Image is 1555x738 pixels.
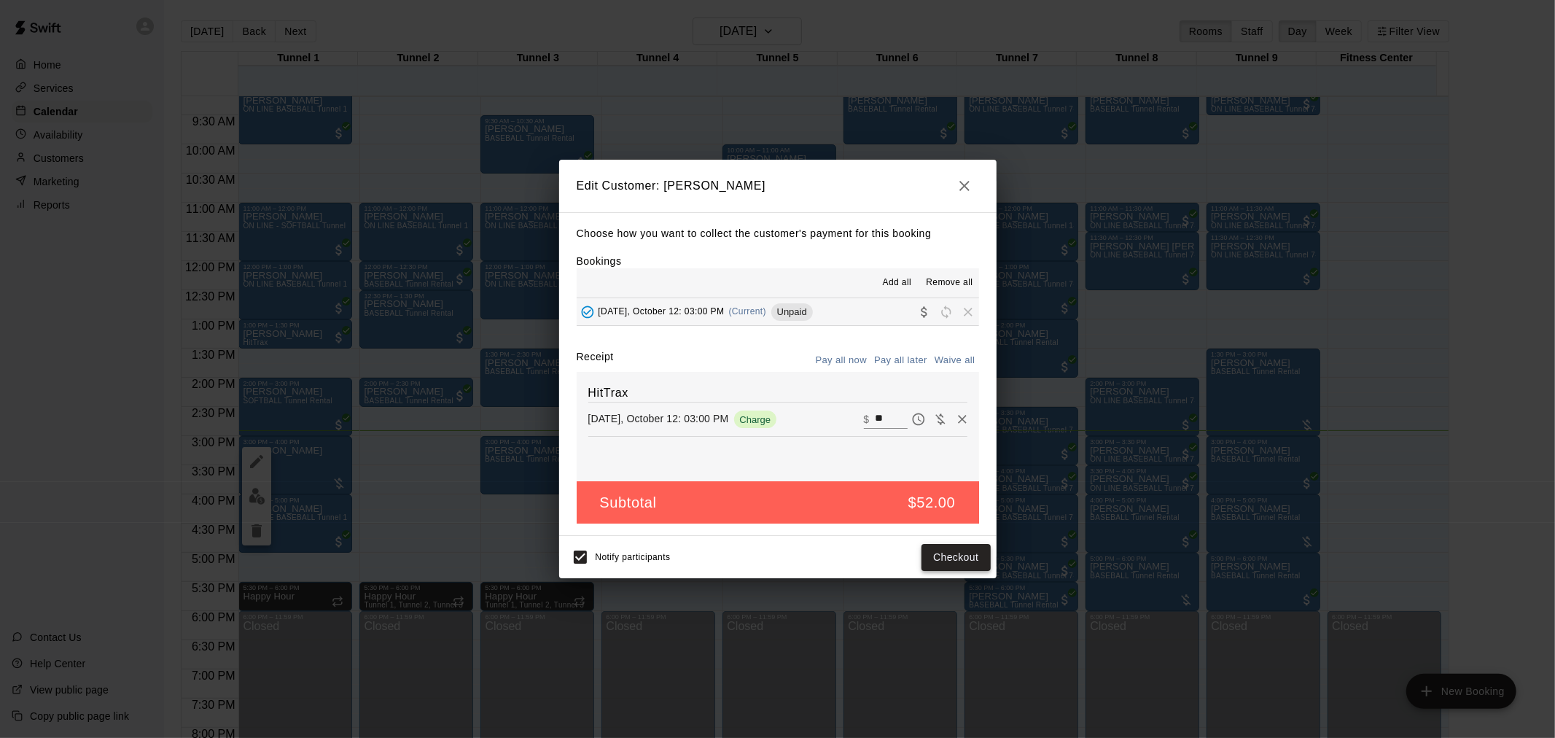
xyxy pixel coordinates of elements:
[951,408,973,430] button: Remove
[559,160,997,212] h2: Edit Customer: [PERSON_NAME]
[908,493,956,513] h5: $52.00
[883,276,912,290] span: Add all
[913,306,935,316] span: Collect payment
[596,553,671,563] span: Notify participants
[921,544,990,571] button: Checkout
[931,349,979,372] button: Waive all
[771,306,813,317] span: Unpaid
[588,411,729,426] p: [DATE], October 12: 03:00 PM
[930,412,951,424] span: Waive payment
[734,414,777,425] span: Charge
[600,493,657,513] h5: Subtotal
[870,349,931,372] button: Pay all later
[957,306,979,316] span: Remove
[599,306,725,316] span: [DATE], October 12: 03:00 PM
[812,349,871,372] button: Pay all now
[920,271,978,295] button: Remove all
[926,276,973,290] span: Remove all
[873,271,920,295] button: Add all
[577,225,979,243] p: Choose how you want to collect the customer's payment for this booking
[577,349,614,372] label: Receipt
[908,412,930,424] span: Pay later
[577,301,599,323] button: Added - Collect Payment
[577,255,622,267] label: Bookings
[588,384,967,403] h6: HitTrax
[864,412,870,427] p: $
[935,306,957,316] span: Reschedule
[577,298,979,325] button: Added - Collect Payment[DATE], October 12: 03:00 PM(Current)UnpaidCollect paymentRescheduleRemove
[729,306,767,316] span: (Current)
